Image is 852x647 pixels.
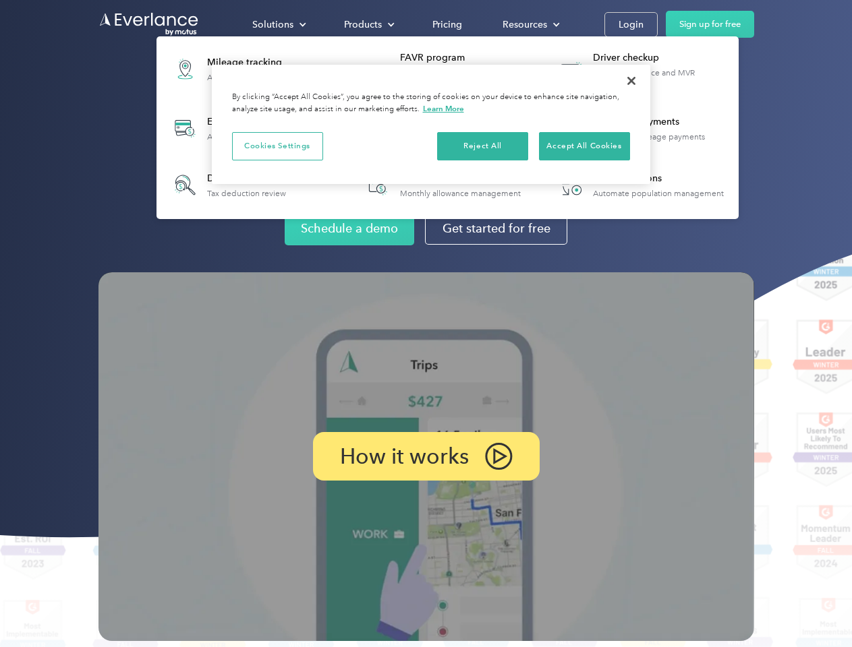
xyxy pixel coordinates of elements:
a: Pricing [419,13,476,36]
button: Close [617,66,646,96]
div: HR Integrations [593,172,724,185]
a: Login [604,12,658,37]
a: Driver checkupLicense, insurance and MVR verification [549,44,732,94]
button: Cookies Settings [232,132,323,160]
a: Schedule a demo [285,212,414,245]
div: Products [331,13,405,36]
a: Deduction finderTax deduction review [163,163,293,207]
a: HR IntegrationsAutomate population management [549,163,731,207]
a: Mileage trackingAutomatic mileage logs [163,44,302,94]
div: Expense tracking [207,115,304,129]
a: Accountable planMonthly allowance management [356,163,528,207]
div: Resources [503,16,547,33]
button: Accept All Cookies [539,132,630,160]
div: Pricing [432,16,462,33]
div: Monthly allowance management [400,189,521,198]
a: Expense trackingAutomatic transaction logs [163,104,311,153]
div: Solutions [239,13,317,36]
div: Automate population management [593,189,724,198]
a: Sign up for free [666,11,754,38]
div: Tax deduction review [207,189,286,198]
div: Deduction finder [207,172,286,185]
div: Driver checkup [593,51,731,65]
div: By clicking “Accept All Cookies”, you agree to the storing of cookies on your device to enhance s... [232,92,630,115]
div: Login [619,16,644,33]
div: License, insurance and MVR verification [593,68,731,87]
div: Solutions [252,16,293,33]
button: Reject All [437,132,528,160]
div: Automatic mileage logs [207,73,295,82]
input: Submit [99,80,167,109]
a: Go to homepage [98,11,200,37]
div: Mileage tracking [207,56,295,69]
a: More information about your privacy, opens in a new tab [423,104,464,113]
nav: Products [157,36,739,219]
div: FAVR program [400,51,538,65]
div: Privacy [212,65,650,184]
div: Cookie banner [212,65,650,184]
div: Products [344,16,382,33]
div: Automatic transaction logs [207,132,304,142]
div: Resources [489,13,571,36]
a: FAVR programFixed & Variable Rate reimbursement design & management [356,44,539,94]
p: How it works [340,448,469,464]
a: Get started for free [425,212,567,245]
